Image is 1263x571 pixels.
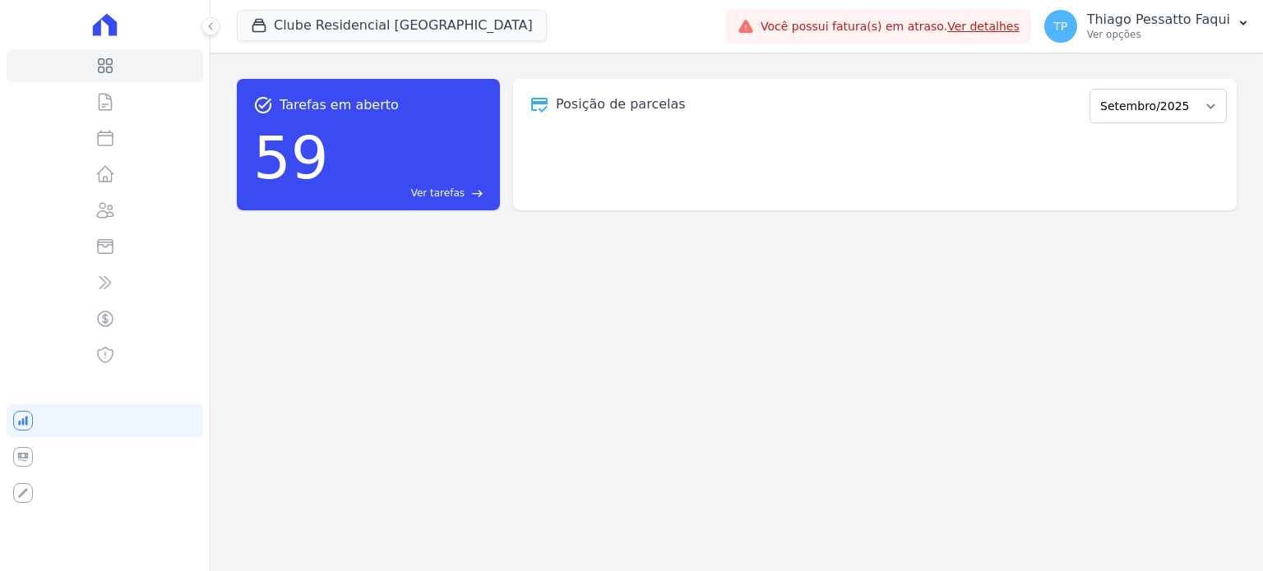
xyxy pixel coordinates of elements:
[253,95,273,115] span: task_alt
[237,10,547,41] button: Clube Residencial [GEOGRAPHIC_DATA]
[335,186,483,200] a: Ver tarefas east
[761,18,1020,35] span: Você possui fatura(s) em atraso.
[1053,21,1067,32] span: TP
[1087,28,1230,41] p: Ver opções
[556,94,686,114] div: Posição de parcelas
[1087,12,1230,28] p: Thiago Pessatto Faqui
[280,95,399,115] span: Tarefas em aberto
[411,186,465,200] span: Ver tarefas
[947,20,1020,33] a: Ver detalhes
[1031,3,1263,49] button: TP Thiago Pessatto Faqui Ver opções
[253,115,329,200] div: 59
[471,187,483,200] span: east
